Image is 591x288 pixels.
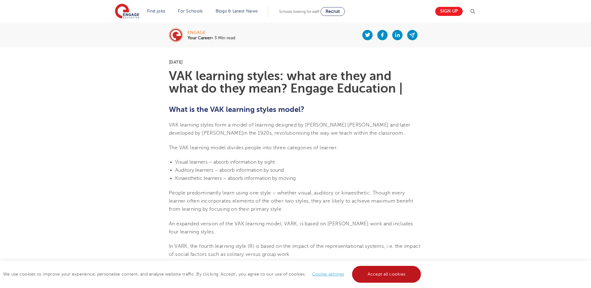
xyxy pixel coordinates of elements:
span: In VARK, the fourth learning style (R) is based on the impact of the representational systems, i.... [169,243,420,257]
span: People predominantly learn using one style – whether visual, auditory or kinaesthetic. Though eve... [169,190,413,212]
span: The VAK learning model divides people into three categories of learner: [169,145,338,151]
img: Engage Education [115,4,139,19]
b: Your Career [188,36,211,40]
span: VAK learning styles form a model of learning designed by [PERSON_NAME] [PERSON_NAME] and later de... [169,122,411,136]
span: An expanded version of the VAK learning model, VARK, is based on [PERSON_NAME] work and includes ... [169,221,413,235]
span: Schools looking for staff [279,9,319,14]
a: Cookie settings [312,272,344,276]
a: Accept all cookies [352,266,421,283]
span: Kinaesthetic learners – absorb information by moving [175,175,296,181]
b: What is the VAK learning styles model? [169,105,304,114]
a: Blogs & Latest News [216,9,258,13]
span: We use cookies to improve your experience, personalise content, and analyse website traffic. By c... [3,272,422,276]
h1: VAK learning styles: what are they and what do they mean? Engage Education | [169,70,422,95]
span: Visual learners – absorb information by sight [175,159,275,165]
div: engage [188,31,235,35]
span: Auditory learners – absorb information by sound [175,167,284,173]
a: Recruit [321,7,345,16]
p: • 3 Min read [188,36,235,40]
span: Recruit [326,9,340,14]
span: in the 1920s, revolutionising the way we teach within the classroom. [243,130,404,136]
a: Sign up [435,7,463,16]
p: [DATE] [169,60,422,64]
a: For Schools [178,9,203,13]
a: Find jobs [147,9,165,13]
